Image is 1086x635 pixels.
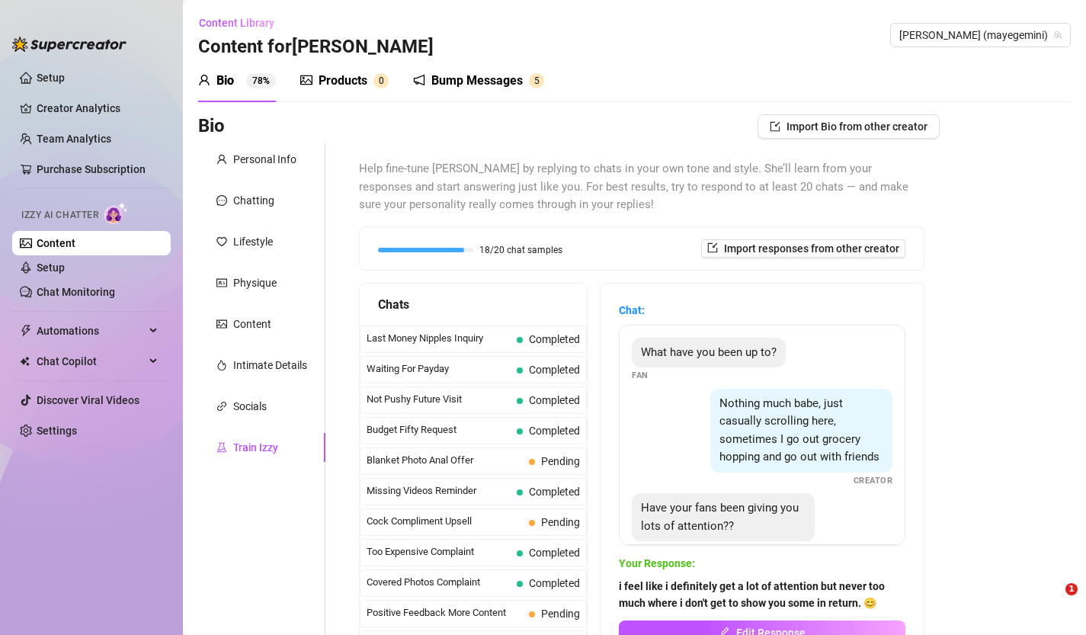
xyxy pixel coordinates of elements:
span: Fan [632,369,649,382]
span: user [198,74,210,86]
span: Budget Fifty Request [367,422,511,438]
strong: i feel like i definitely get a lot of attention but never too much where i don't get to show you ... [619,580,885,609]
a: Purchase Subscription [37,157,159,181]
span: Too Expensive Complaint [367,544,511,560]
span: Completed [529,577,580,589]
span: Izzy AI Chatter [21,208,98,223]
span: 18/20 chat samples [479,245,562,255]
span: Last Money Nipples Inquiry [367,331,511,346]
span: Have your fans been giving you lots of attention?? [641,501,799,533]
strong: Your Response: [619,557,695,569]
span: Completed [529,364,580,376]
span: Automations [37,319,145,343]
button: Import Bio from other creator [758,114,940,139]
span: Pending [541,455,580,467]
a: Chat Monitoring [37,286,115,298]
span: picture [300,74,312,86]
span: Blanket Photo Anal Offer [367,453,523,468]
strong: Chat: [619,304,645,316]
h3: Bio [198,114,225,139]
div: Products [319,72,367,90]
span: Cock Compliment Upsell [367,514,523,529]
sup: 0 [373,73,389,88]
span: 𝓜𝑎𝑦𝑒 (mayegemini) [899,24,1062,47]
span: Pending [541,608,580,620]
span: Waiting For Payday [367,361,511,377]
a: Discover Viral Videos [37,394,139,406]
span: Nothing much babe, just casually scrolling here, sometimes I go out grocery hopping and go out wi... [719,396,879,464]
img: Chat Copilot [20,356,30,367]
span: experiment [216,442,227,453]
span: Completed [529,333,580,345]
button: Content Library [198,11,287,35]
span: 1 [1065,583,1078,595]
a: Creator Analytics [37,96,159,120]
span: Missing Videos Reminder [367,483,511,499]
a: Content [37,237,75,249]
span: picture [216,319,227,329]
div: Personal Info [233,151,296,168]
span: Completed [529,486,580,498]
div: Intimate Details [233,357,307,374]
span: import [707,242,718,253]
h3: Content for [PERSON_NAME] [198,35,434,59]
span: Content Library [199,17,274,29]
span: heart [216,236,227,247]
span: notification [413,74,425,86]
span: user [216,154,227,165]
a: Settings [37,425,77,437]
div: Chatting [233,192,274,209]
span: Positive Feedback More Content [367,605,523,621]
span: Import Bio from other creator [786,120,927,133]
span: Completed [529,547,580,559]
span: fire [216,360,227,370]
img: logo-BBDzfeDw.svg [12,37,127,52]
sup: 5 [529,73,544,88]
span: link [216,401,227,412]
span: Chat Copilot [37,349,145,374]
span: Chats [378,295,409,314]
div: Content [233,316,271,332]
span: Fan [632,543,649,556]
a: Team Analytics [37,133,111,145]
sup: 78% [246,73,276,88]
iframe: Intercom live chat [1034,583,1071,620]
div: Socials [233,398,267,415]
div: Bump Messages [431,72,523,90]
span: Completed [529,425,580,437]
span: message [216,195,227,206]
span: Import responses from other creator [724,242,899,255]
button: Import responses from other creator [701,239,905,258]
span: Not Pushy Future Visit [367,392,511,407]
span: thunderbolt [20,325,32,337]
div: Bio [216,72,234,90]
div: Lifestyle [233,233,273,250]
a: Setup [37,72,65,84]
span: team [1053,30,1062,40]
a: Setup [37,261,65,274]
div: Train Izzy [233,439,278,456]
span: Help fine-tune [PERSON_NAME] by replying to chats in your own tone and style. She’ll learn from y... [359,160,924,214]
span: Creator [854,474,893,487]
span: Completed [529,394,580,406]
img: AI Chatter [104,202,128,224]
span: idcard [216,277,227,288]
span: Covered Photos Complaint [367,575,511,590]
span: Pending [541,516,580,528]
span: 5 [534,75,540,86]
span: What have you been up to? [641,345,777,359]
span: import [770,121,780,132]
div: Physique [233,274,277,291]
